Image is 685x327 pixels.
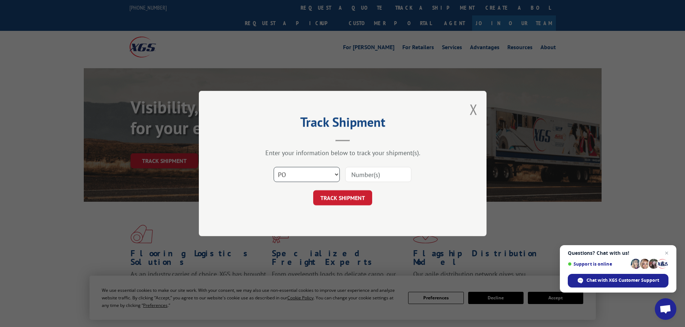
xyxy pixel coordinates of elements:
[235,149,451,157] div: Enter your information below to track your shipment(s).
[568,261,628,267] span: Support is online
[313,190,372,205] button: TRACK SHIPMENT
[655,298,676,320] div: Open chat
[662,249,671,257] span: Close chat
[235,117,451,131] h2: Track Shipment
[470,100,478,119] button: Close modal
[568,250,668,256] span: Questions? Chat with us!
[568,274,668,288] div: Chat with XGS Customer Support
[586,277,659,284] span: Chat with XGS Customer Support
[345,167,411,182] input: Number(s)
